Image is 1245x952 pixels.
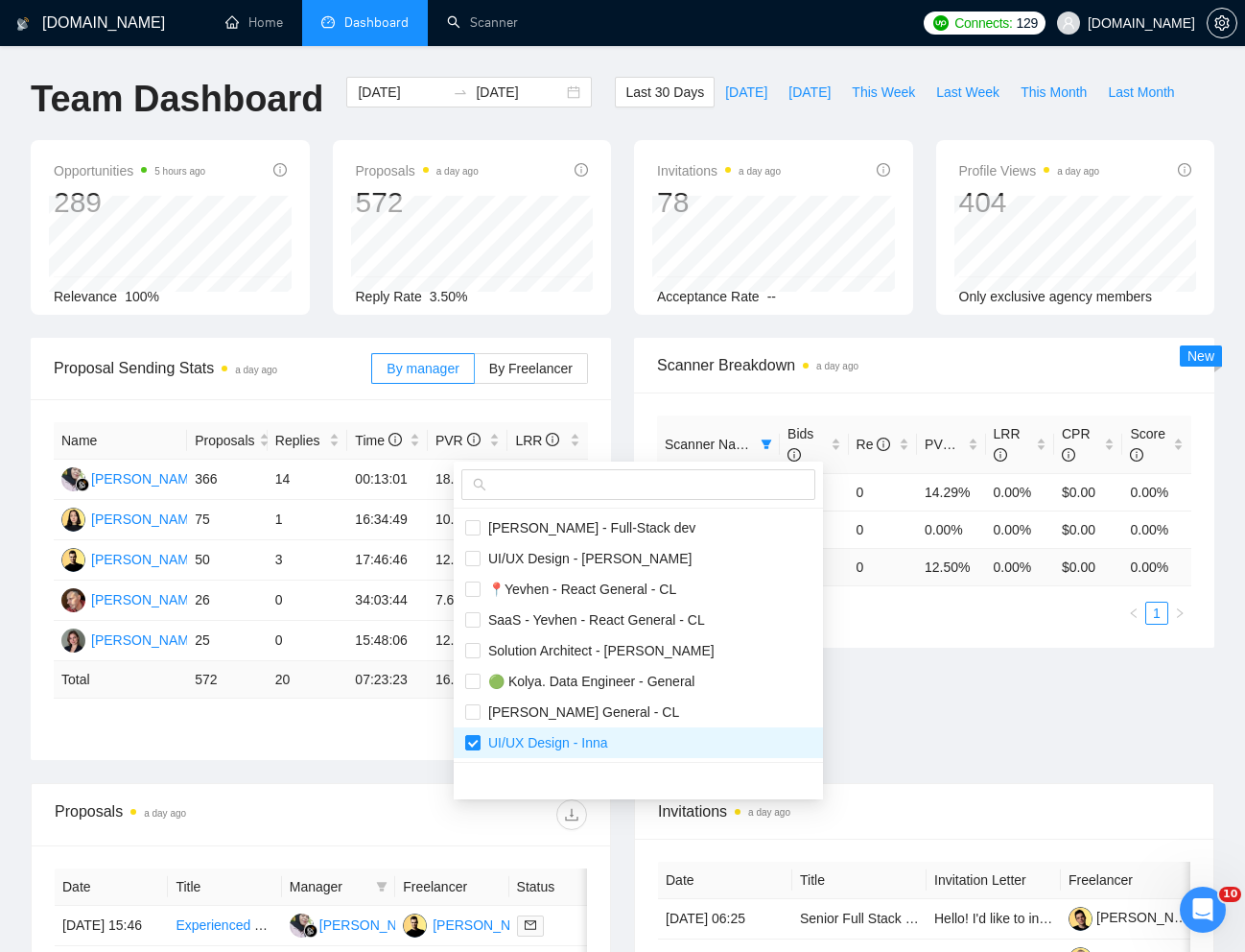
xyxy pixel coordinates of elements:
div: Proposals [55,799,321,830]
span: Re [857,437,891,452]
a: DD[PERSON_NAME] [61,591,201,607]
span: Proposals [195,430,254,451]
span: info-circle [1178,163,1191,177]
span: filter [376,881,388,892]
th: Freelancer [1061,862,1195,899]
a: IM[PERSON_NAME] [61,631,201,647]
span: info-circle [956,438,970,451]
td: 0 [849,511,917,548]
span: Bids [787,426,813,463]
span: [PERSON_NAME] General - СL [481,704,679,720]
a: [PERSON_NAME] [1069,910,1207,925]
span: Invitations [657,159,781,182]
h1: Team Dashboard [31,77,323,122]
td: $0.00 [1054,473,1122,511]
div: [PERSON_NAME] [91,509,201,530]
span: PVR [435,433,481,448]
img: FF [61,467,85,491]
td: 16:34:49 [347,500,428,540]
button: setting [1207,8,1237,38]
time: a day ago [235,365,277,375]
input: Start date [358,82,445,103]
span: Dashboard [344,14,409,31]
div: [PERSON_NAME] [433,915,543,936]
td: 7.69% [428,581,508,621]
th: Proposals [187,422,268,460]
img: c14J798sJin7A7Mao0eZ5tP9r1w8eFJcwVRC-pYbcqkEI-GtdsbrmjM67kuMuWBJZI [1069,907,1092,931]
td: [DATE] 15:46 [55,906,168,946]
span: Only exclusive agency members [959,289,1153,304]
button: download [556,799,587,830]
button: left [1122,602,1145,625]
div: 78 [657,184,781,221]
span: Acceptance Rate [657,289,760,304]
td: Senior Full Stack Developer with Smart Contract Experience [792,899,927,940]
span: info-circle [388,433,402,446]
span: info-circle [877,438,890,451]
span: Manager [290,876,368,897]
span: This Week [852,82,915,103]
span: PVR [925,437,970,452]
button: Last Month [1097,77,1185,107]
div: 289 [54,184,205,221]
span: Last 30 Days [625,82,704,103]
span: 129 [1017,12,1038,34]
td: 26 [187,581,268,621]
span: setting [1208,15,1236,31]
td: 34:03:44 [347,581,428,621]
a: homeHome [225,14,283,31]
td: 366 [187,460,268,500]
span: info-circle [467,433,481,446]
td: 0.00% [1122,473,1191,511]
span: Proposals [356,159,479,182]
td: 0 [268,581,348,621]
td: 50 [187,540,268,581]
img: NB [61,508,85,532]
td: 20 [268,661,348,699]
span: download [557,807,586,822]
span: info-circle [877,163,890,177]
span: filter [372,872,391,901]
span: Connects: [954,12,1012,34]
span: By Freelancer [489,361,573,376]
td: 25 [187,621,268,661]
span: This Month [1021,82,1087,103]
span: Relevance [54,289,117,304]
span: info-circle [575,163,588,177]
button: This Week [841,77,926,107]
img: IM [61,629,85,653]
td: $ 0.00 [1054,548,1122,585]
div: [PERSON_NAME] [91,549,201,570]
th: Freelancer [395,869,508,906]
img: YS [403,914,427,938]
a: 1 [1146,603,1167,624]
span: right [1174,607,1186,619]
td: 0.00 % [986,548,1054,585]
td: 75 [187,500,268,540]
span: info-circle [273,163,287,177]
td: 572 [187,661,268,699]
button: [DATE] [715,77,778,107]
td: 0 [268,621,348,661]
span: By manager [387,361,458,376]
span: [DATE] [788,82,831,103]
a: YS[PERSON_NAME] [61,551,201,566]
time: a day ago [436,166,479,177]
td: 1 [268,500,348,540]
td: 12.00% [428,621,508,661]
img: upwork-logo.png [933,15,949,31]
a: Experienced Front-End Developer Needed for One-Month Project [176,917,565,933]
span: user [1062,16,1075,30]
td: 15:48:06 [347,621,428,661]
button: right [1168,602,1191,625]
span: 🟢 Kolya. Data Engineer - General [481,674,694,689]
td: 17:46:46 [347,540,428,581]
span: 3.50% [430,289,468,304]
span: Last Week [936,82,999,103]
div: [PERSON_NAME] [319,915,430,936]
th: Manager [282,869,395,906]
span: Scanner Name [665,437,754,452]
span: Reply Rate [356,289,422,304]
button: Last Week [926,77,1010,107]
li: 1 [1145,602,1168,625]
